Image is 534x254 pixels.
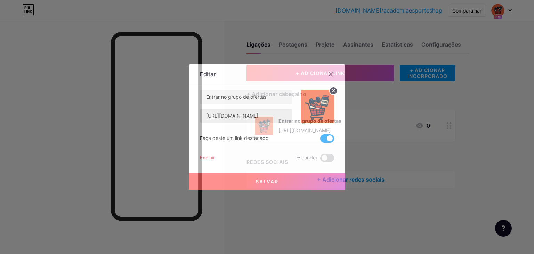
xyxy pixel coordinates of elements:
[200,109,292,123] input: URL
[200,154,215,160] font: Excluir
[296,154,317,160] font: Esconder
[200,135,268,141] font: Faça deste um link destacado
[200,90,292,104] input: Título
[301,90,334,123] img: link_miniatura
[256,178,278,184] font: Salvar
[200,71,216,78] font: Editar
[189,173,345,190] button: Salvar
